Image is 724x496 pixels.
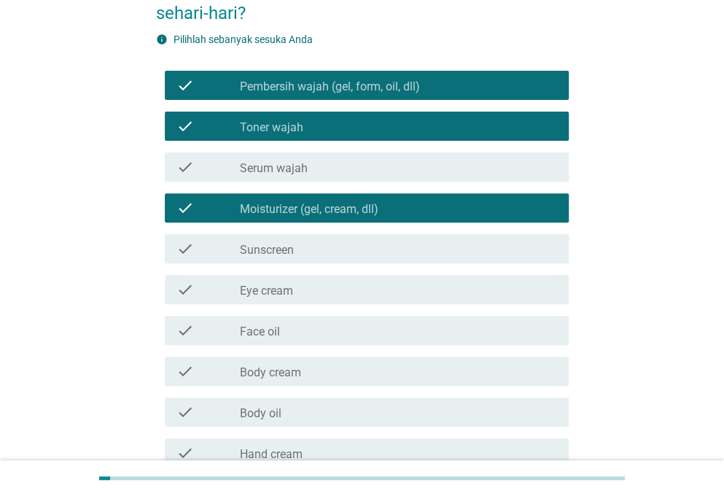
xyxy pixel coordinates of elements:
[174,34,313,45] label: Pilihlah sebanyak sesuka Anda
[240,243,294,257] label: Sunscreen
[176,322,194,339] i: check
[240,80,420,94] label: Pembersih wajah (gel, form, oil, dll)
[176,363,194,380] i: check
[240,284,293,298] label: Eye cream
[176,77,194,94] i: check
[176,403,194,421] i: check
[240,325,280,339] label: Face oil
[240,365,301,380] label: Body cream
[176,199,194,217] i: check
[240,120,303,135] label: Toner wajah
[240,202,378,217] label: Moisturizer (gel, cream, dll)
[156,34,168,45] i: info
[176,158,194,176] i: check
[176,444,194,462] i: check
[176,281,194,298] i: check
[176,240,194,257] i: check
[176,117,194,135] i: check
[240,161,308,176] label: Serum wajah
[240,447,303,462] label: Hand cream
[240,406,281,421] label: Body oil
